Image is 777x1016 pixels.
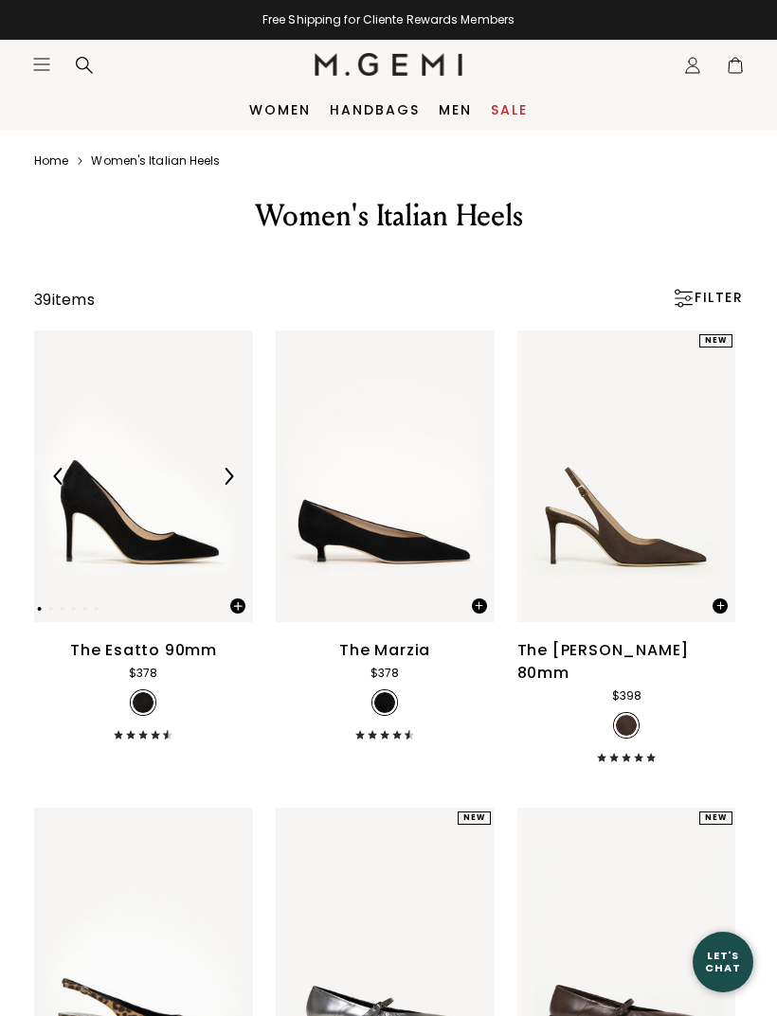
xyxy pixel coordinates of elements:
div: The Marzia [339,639,430,662]
img: M.Gemi [315,53,463,76]
img: Open filters [674,289,693,308]
div: $378 [370,664,399,683]
a: Handbags [330,102,420,117]
a: Previous ArrowNext ArrowThe Esatto 90mm$378 [34,330,253,762]
div: 39 items [34,289,95,312]
div: The Esatto 90mm [70,639,217,662]
img: v_7387923021883_SWATCH_50x.jpg [616,715,637,736]
a: Women [249,102,311,117]
img: The Marzia [276,330,495,622]
img: Next Arrow [220,468,237,485]
img: Previous Arrow [50,468,67,485]
a: Home [34,153,68,169]
a: Men [439,102,472,117]
a: Women's italian heels [91,153,220,169]
div: $398 [612,686,641,705]
img: The Valeria 80mm [517,330,736,622]
div: NEW [699,811,732,825]
a: Sale [491,102,528,117]
img: v_11730_SWATCH_e61f60be-dede-4a96-9137-4b8f765b2c82_50x.jpg [133,692,154,713]
img: The Esatto 90mm [34,330,253,622]
div: The [PERSON_NAME] 80mm [517,639,736,685]
a: The Marzia$378 [276,330,495,762]
div: Let's Chat [693,950,753,973]
div: FILTER [672,289,743,308]
div: NEW [458,811,491,825]
div: Women's Italian Heels [57,197,720,235]
a: The [PERSON_NAME] 80mm$398 [517,330,736,762]
button: Open site menu [32,55,51,74]
div: NEW [699,334,732,348]
div: $378 [129,664,157,683]
img: v_12710_SWATCH_50x.jpg [374,692,395,713]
